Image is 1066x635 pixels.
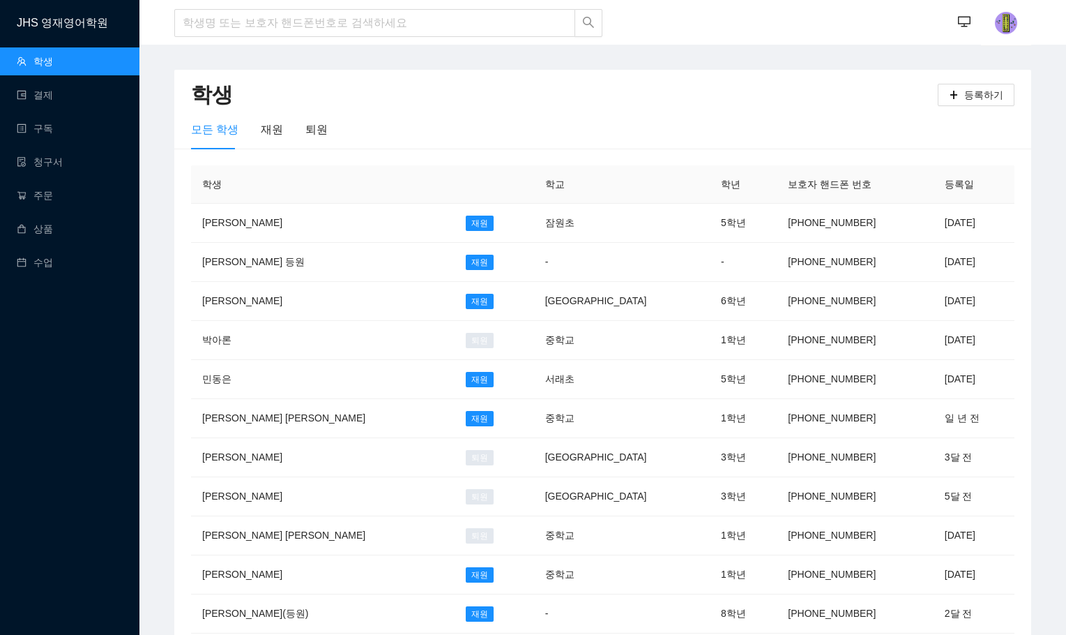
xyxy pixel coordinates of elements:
[466,333,494,348] span: 퇴원
[191,360,455,399] td: 민동은
[17,156,63,167] a: file-done청구서
[466,294,494,309] span: 재원
[777,321,933,360] td: [PHONE_NUMBER]
[191,516,455,555] td: [PERSON_NAME] [PERSON_NAME]
[191,477,455,516] td: [PERSON_NAME]
[777,282,933,321] td: [PHONE_NUMBER]
[191,204,455,243] td: [PERSON_NAME]
[17,89,53,100] a: wallet결제
[777,399,933,438] td: [PHONE_NUMBER]
[964,87,1003,103] span: 등록하기
[777,243,933,282] td: [PHONE_NUMBER]
[710,516,777,555] td: 1학년
[949,90,959,101] span: plus
[466,528,494,544] span: 퇴원
[534,204,710,243] td: 잠원초
[191,438,455,477] td: [PERSON_NAME]
[174,9,575,37] input: 학생명 또는 보호자 핸드폰번호로 검색하세요
[934,555,1014,595] td: [DATE]
[777,555,933,595] td: [PHONE_NUMBER]
[938,84,1014,106] button: plus등록하기
[710,555,777,595] td: 1학년
[710,477,777,516] td: 3학년
[777,204,933,243] td: [PHONE_NUMBER]
[934,165,1014,204] th: 등록일
[466,216,494,231] span: 재원
[466,450,494,465] span: 퇴원
[710,165,777,204] th: 학년
[777,516,933,555] td: [PHONE_NUMBER]
[777,438,933,477] td: [PHONE_NUMBER]
[958,15,970,30] span: desktop
[305,121,328,138] div: 퇴원
[995,12,1017,34] img: photo.jpg
[466,255,494,270] span: 재원
[191,243,455,282] td: [PERSON_NAME] 등원
[934,477,1014,516] td: 5달 전
[466,567,494,583] span: 재원
[534,321,710,360] td: 중학교
[191,165,455,204] th: 학생
[710,360,777,399] td: 5학년
[534,555,710,595] td: 중학교
[710,399,777,438] td: 1학년
[710,204,777,243] td: 5학년
[17,223,53,234] a: shopping상품
[777,477,933,516] td: [PHONE_NUMBER]
[582,16,595,31] span: search
[574,9,602,37] button: search
[534,165,710,204] th: 학교
[934,243,1014,282] td: [DATE]
[534,516,710,555] td: 중학교
[191,282,455,321] td: [PERSON_NAME]
[934,516,1014,555] td: [DATE]
[534,243,710,282] td: -
[466,411,494,426] span: 재원
[934,360,1014,399] td: [DATE]
[777,165,933,204] th: 보호자 핸드폰 번호
[534,282,710,321] td: [GEOGRAPHIC_DATA]
[934,204,1014,243] td: [DATE]
[191,555,455,595] td: [PERSON_NAME]
[710,243,777,282] td: -
[261,121,283,138] div: 재원
[934,399,1014,438] td: 일 년 전
[934,595,1014,634] td: 2달 전
[534,595,710,634] td: -
[191,321,455,360] td: 박아론
[191,121,238,138] div: 모든 학생
[534,438,710,477] td: [GEOGRAPHIC_DATA]
[534,399,710,438] td: 중학교
[17,190,53,201] a: shopping-cart주문
[950,8,978,36] button: desktop
[191,595,455,634] td: [PERSON_NAME](등원)
[191,399,455,438] td: [PERSON_NAME] [PERSON_NAME]
[17,123,53,134] a: profile구독
[17,56,53,67] a: team학생
[534,360,710,399] td: 서래초
[466,372,494,387] span: 재원
[934,282,1014,321] td: [DATE]
[17,257,53,268] a: calendar수업
[777,595,933,634] td: [PHONE_NUMBER]
[710,438,777,477] td: 3학년
[466,606,494,622] span: 재원
[710,321,777,360] td: 1학년
[534,477,710,516] td: [GEOGRAPHIC_DATA]
[777,360,933,399] td: [PHONE_NUMBER]
[934,321,1014,360] td: [DATE]
[934,438,1014,477] td: 3달 전
[466,489,494,505] span: 퇴원
[710,595,777,634] td: 8학년
[710,282,777,321] td: 6학년
[191,81,938,110] h2: 학생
